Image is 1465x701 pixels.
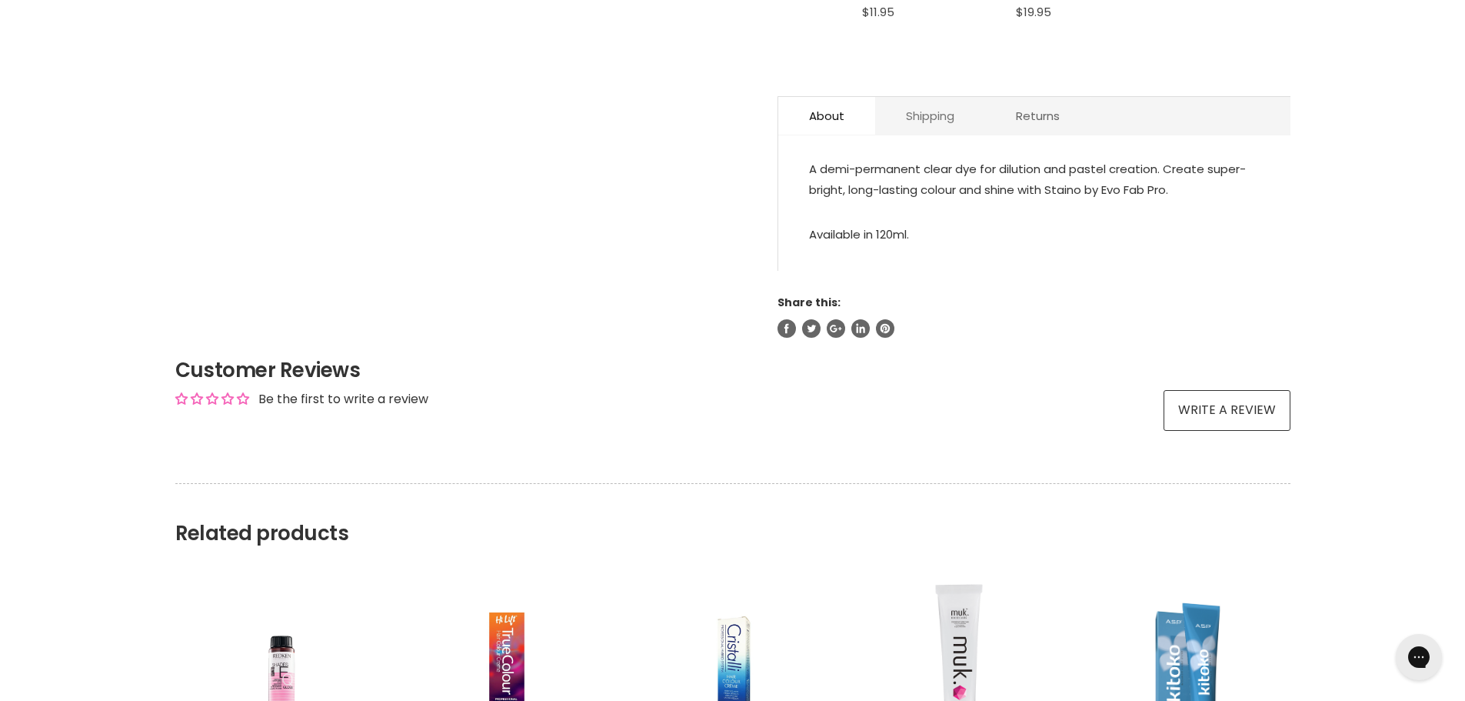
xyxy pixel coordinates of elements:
span: Share this: [777,295,841,310]
span: $11.95 [862,4,894,20]
span: $19.95 [1016,4,1051,20]
p: Available in 120ml. [809,203,1260,248]
h2: Related products [175,483,1290,546]
div: Be the first to write a review [258,391,428,408]
aside: Share this: [777,295,1290,337]
a: Shipping [875,97,985,135]
span: A demi-permanent clear dye for dilution and pastel creation. Create super-bright, long-lasting co... [809,161,1246,198]
a: About [778,97,875,135]
a: Write a review [1164,390,1290,430]
iframe: Gorgias live chat messenger [1388,629,1450,686]
div: Average rating is 0.00 stars [175,390,249,408]
a: Returns [985,97,1090,135]
h2: Customer Reviews [175,356,1290,384]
